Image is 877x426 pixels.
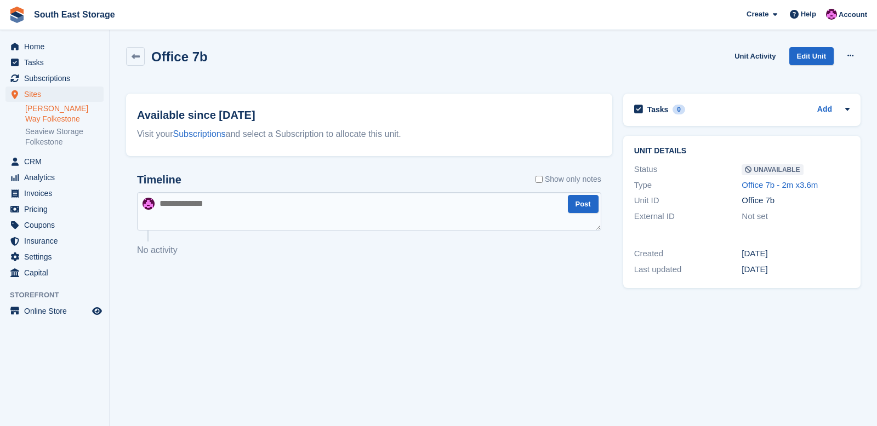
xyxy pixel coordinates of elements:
a: [PERSON_NAME] Way Folkestone [25,103,104,124]
a: Subscriptions [173,129,226,139]
a: menu [5,217,104,233]
div: Visit your and select a Subscription to allocate this unit. [137,128,601,141]
h2: Tasks [647,105,669,114]
a: menu [5,39,104,54]
span: Create [747,9,768,20]
a: menu [5,71,104,86]
span: Home [24,39,90,54]
div: 0 [673,105,685,114]
div: Created [634,247,742,260]
div: Unit ID [634,194,742,207]
a: Unit Activity [730,47,780,65]
div: Last updated [634,263,742,276]
a: Edit Unit [789,47,834,65]
span: Settings [24,249,90,264]
a: Seaview Storage Folkestone [25,126,104,147]
input: Show only notes [536,174,543,185]
a: Preview store [90,304,104,318]
span: Insurance [24,233,90,249]
a: menu [5,186,104,201]
span: CRM [24,154,90,169]
a: menu [5,87,104,102]
span: Sites [24,87,90,102]
h2: Available since [DATE] [137,107,601,123]
div: [DATE] [742,263,850,276]
div: Type [634,179,742,192]
div: Not set [742,210,850,223]
span: Online Store [24,303,90,319]
div: Status [634,163,742,176]
span: Tasks [24,55,90,70]
span: Account [839,9,867,20]
a: menu [5,265,104,280]
span: Help [801,9,816,20]
img: Simon Coulson [826,9,837,20]
span: Invoices [24,186,90,201]
a: South East Storage [30,5,119,24]
a: menu [5,154,104,169]
a: menu [5,249,104,264]
a: menu [5,233,104,249]
span: Unavailable [742,164,803,175]
a: menu [5,55,104,70]
div: External ID [634,210,742,223]
span: Pricing [24,202,90,217]
span: Subscriptions [24,71,90,86]
div: [DATE] [742,247,850,260]
span: Coupons [24,217,90,233]
label: Show only notes [536,174,601,185]
button: Post [568,195,599,213]
div: Office 7b [742,194,850,207]
p: No activity [137,244,601,257]
h2: Office 7b [151,49,208,64]
h2: Timeline [137,174,181,186]
a: menu [5,202,104,217]
span: Analytics [24,170,90,185]
span: Capital [24,265,90,280]
span: Storefront [10,290,109,301]
img: Simon Coulson [143,198,155,210]
a: Add [817,103,832,116]
a: Office 7b - 2m x3.6m [742,180,818,189]
a: menu [5,170,104,185]
img: stora-icon-8386f47178a22dfd0bd8f6a31ec36ba5ce8667c1dd55bd0f319d3a0aa187defe.svg [9,7,25,23]
a: menu [5,303,104,319]
h2: Unit details [634,147,850,156]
